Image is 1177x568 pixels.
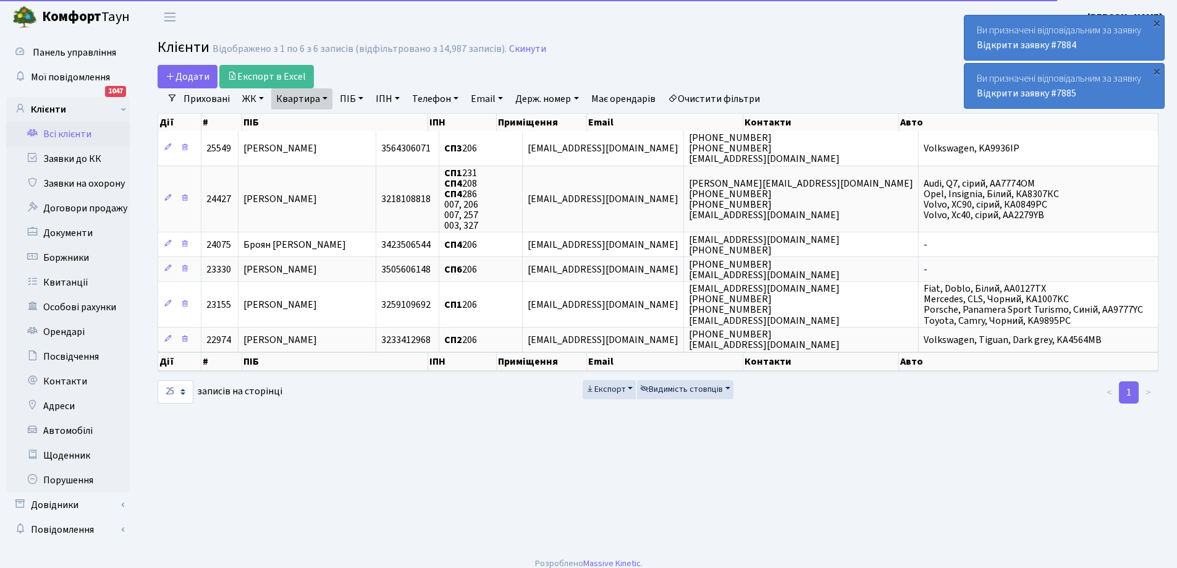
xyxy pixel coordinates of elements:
span: - [924,263,927,276]
th: Приміщення [497,114,587,131]
a: Контакти [6,369,130,394]
span: [PERSON_NAME] [243,192,317,206]
a: Порушення [6,468,130,493]
div: 1047 [105,86,126,97]
span: [PERSON_NAME] [243,298,317,312]
a: Відкрити заявку #7885 [977,87,1076,100]
span: [PHONE_NUMBER] [PHONE_NUMBER] [EMAIL_ADDRESS][DOMAIN_NAME] [689,131,840,166]
span: 3564306071 [381,142,431,155]
th: Email [587,114,743,131]
button: Видимість стовпців [637,380,733,399]
a: Всі клієнти [6,122,130,146]
div: Ви призначені відповідальним за заявку [964,64,1164,108]
a: Телефон [407,88,463,109]
span: [EMAIL_ADDRESS][DOMAIN_NAME] [528,238,678,252]
span: 231 208 286 007, 206 007, 257 003, 327 [444,166,478,233]
th: Приміщення [497,352,587,371]
span: [EMAIL_ADDRESS][DOMAIN_NAME] [PHONE_NUMBER] [PHONE_NUMBER] [EMAIL_ADDRESS][DOMAIN_NAME] [689,282,840,327]
span: 3233412968 [381,333,431,347]
a: Очистити фільтри [663,88,765,109]
a: Боржники [6,245,130,270]
b: СП3 [444,142,462,155]
th: ПІБ [242,114,428,131]
a: Скинути [509,43,546,55]
b: [PERSON_NAME] [1087,11,1162,24]
a: Заявки на охорону [6,171,130,196]
a: [PERSON_NAME] [1087,10,1162,25]
b: СП4 [444,238,462,252]
a: 1 [1119,381,1139,404]
th: Email [587,352,743,371]
a: Договори продажу [6,196,130,221]
a: Експорт в Excel [219,65,314,88]
th: Дії [158,114,201,131]
a: Щоденник [6,443,130,468]
a: Довідники [6,493,130,517]
span: 206 [444,238,477,252]
button: Переключити навігацію [154,7,185,27]
a: Email [466,88,508,109]
span: 206 [444,333,477,347]
span: Броян [PERSON_NAME] [243,238,346,252]
a: Квитанції [6,270,130,295]
a: Приховані [179,88,235,109]
span: - [924,238,927,252]
a: Адреси [6,394,130,418]
b: СП6 [444,263,462,276]
span: [EMAIL_ADDRESS][DOMAIN_NAME] [528,333,678,347]
a: Відкрити заявку #7884 [977,38,1076,52]
a: Повідомлення [6,517,130,542]
span: Експорт [586,383,626,396]
b: СП1 [444,298,462,312]
a: Додати [158,65,217,88]
th: # [201,114,242,131]
th: # [201,352,242,371]
th: ІПН [428,352,497,371]
span: 3259109692 [381,298,431,312]
span: [PERSON_NAME] [243,263,317,276]
span: [PERSON_NAME] [243,142,317,155]
span: Клієнти [158,36,209,58]
th: Контакти [743,352,900,371]
a: Заявки до КК [6,146,130,171]
a: Посвідчення [6,344,130,369]
a: Особові рахунки [6,295,130,320]
div: Ви призначені відповідальним за заявку [964,15,1164,60]
span: [PERSON_NAME][EMAIL_ADDRESS][DOMAIN_NAME] [PHONE_NUMBER] [PHONE_NUMBER] [EMAIL_ADDRESS][DOMAIN_NAME] [689,177,913,222]
th: Авто [899,352,1158,371]
a: Мої повідомлення1047 [6,65,130,90]
span: [PHONE_NUMBER] [EMAIL_ADDRESS][DOMAIN_NAME] [689,328,840,352]
span: 24075 [206,238,231,252]
a: Автомобілі [6,418,130,443]
span: Fiat, Doblo, Білий, AA0127TX Mercedes, CLS, Чорний, KA1007KC Porsche, Panamera Sport Turismo, Син... [924,282,1143,327]
span: Таун [42,7,130,28]
select: записів на сторінці [158,380,193,404]
span: 206 [444,263,477,276]
a: ПІБ [335,88,368,109]
a: Панель управління [6,40,130,65]
span: 23155 [206,298,231,312]
a: Клієнти [6,97,130,122]
span: [PERSON_NAME] [243,333,317,347]
b: СП4 [444,177,462,190]
b: СП2 [444,333,462,347]
th: Дії [158,352,201,371]
div: Відображено з 1 по 6 з 6 записів (відфільтровано з 14,987 записів). [213,43,507,55]
a: Квартира [271,88,332,109]
th: ІПН [428,114,497,131]
span: [EMAIL_ADDRESS][DOMAIN_NAME] [528,263,678,276]
th: ПІБ [242,352,428,371]
span: Панель управління [33,46,116,59]
span: [EMAIL_ADDRESS][DOMAIN_NAME] [528,298,678,312]
span: [EMAIL_ADDRESS][DOMAIN_NAME] [PHONE_NUMBER] [689,233,840,257]
a: ІПН [371,88,405,109]
b: СП1 [444,166,462,180]
a: Документи [6,221,130,245]
span: 23330 [206,263,231,276]
span: Додати [166,70,209,83]
button: Експорт [583,380,636,399]
span: 25549 [206,142,231,155]
img: logo.png [12,5,37,30]
span: [EMAIL_ADDRESS][DOMAIN_NAME] [528,142,678,155]
a: Має орендарів [586,88,660,109]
